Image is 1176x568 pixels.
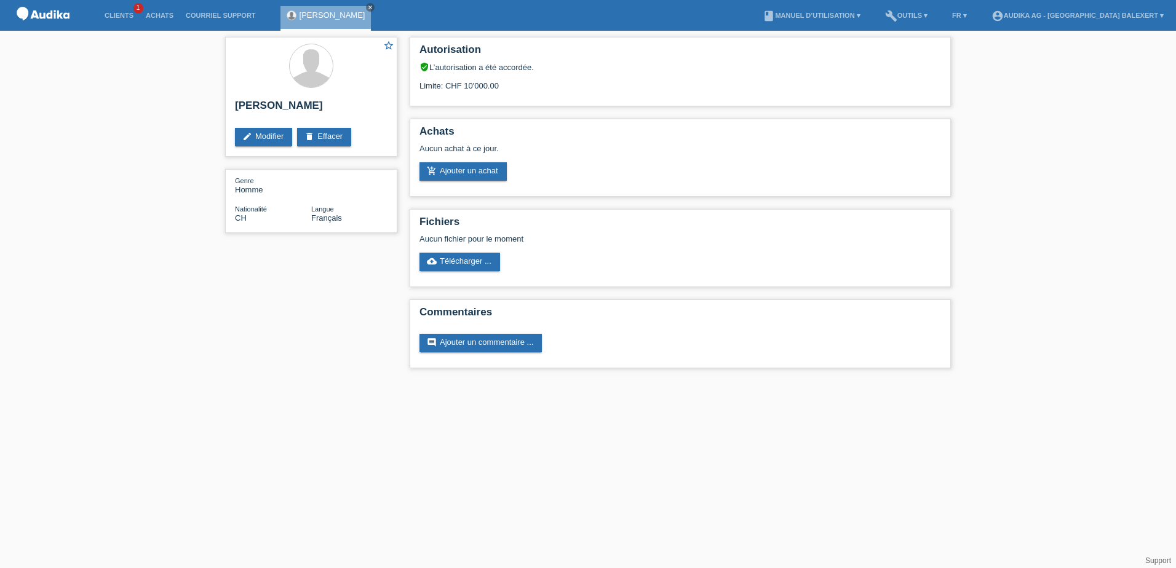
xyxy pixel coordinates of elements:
span: Langue [311,205,334,213]
a: deleteEffacer [297,128,351,146]
a: commentAjouter un commentaire ... [419,334,542,352]
span: Genre [235,177,254,184]
i: close [367,4,373,10]
a: [PERSON_NAME] [300,10,365,20]
a: account_circleAudika AG - [GEOGRAPHIC_DATA] Balexert ▾ [985,12,1170,19]
a: Support [1145,556,1171,565]
a: cloud_uploadTélécharger ... [419,253,500,271]
div: L’autorisation a été accordée. [419,62,941,72]
i: account_circle [991,10,1004,22]
h2: [PERSON_NAME] [235,100,387,118]
a: Achats [140,12,180,19]
h2: Autorisation [419,44,941,62]
i: star_border [383,40,394,51]
i: edit [242,132,252,141]
div: Homme [235,176,311,194]
span: Français [311,213,342,223]
div: Limite: CHF 10'000.00 [419,72,941,90]
span: 1 [133,3,143,14]
a: POS — MF Group [12,24,74,33]
i: book [763,10,775,22]
a: buildOutils ▾ [879,12,934,19]
a: FR ▾ [946,12,973,19]
a: editModifier [235,128,292,146]
div: Aucun achat à ce jour. [419,144,941,162]
div: Aucun fichier pour le moment [419,234,795,243]
i: comment [427,337,437,347]
a: Courriel Support [180,12,261,19]
a: close [366,3,375,12]
i: add_shopping_cart [427,166,437,176]
a: Clients [98,12,140,19]
a: star_border [383,40,394,53]
span: Nationalité [235,205,267,213]
i: build [885,10,897,22]
span: Suisse [235,213,247,223]
h2: Fichiers [419,216,941,234]
i: delete [304,132,314,141]
i: verified_user [419,62,429,72]
i: cloud_upload [427,256,437,266]
h2: Achats [419,125,941,144]
a: add_shopping_cartAjouter un achat [419,162,507,181]
h2: Commentaires [419,306,941,325]
a: bookManuel d’utilisation ▾ [757,12,866,19]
